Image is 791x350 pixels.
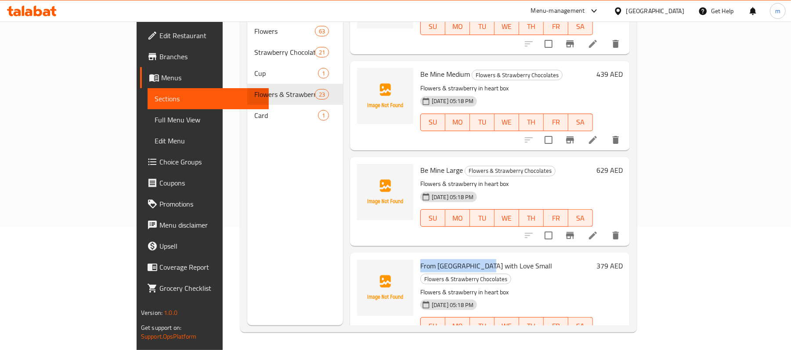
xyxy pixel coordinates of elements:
[140,46,269,67] a: Branches
[140,172,269,193] a: Coupons
[247,105,343,126] div: Card1
[470,209,495,227] button: TU
[539,131,558,149] span: Select to update
[544,18,568,35] button: FR
[445,317,470,335] button: MO
[424,20,442,33] span: SU
[159,30,262,41] span: Edit Restaurant
[588,39,598,49] a: Edit menu item
[572,212,589,225] span: SA
[159,51,262,62] span: Branches
[588,135,598,145] a: Edit menu item
[155,114,262,125] span: Full Menu View
[254,89,314,100] span: Flowers & Strawberry Chocolates
[605,225,626,246] button: delete
[445,209,470,227] button: MO
[420,317,445,335] button: SU
[523,212,540,225] span: TH
[472,70,562,80] span: Flowers & Strawberry Chocolates
[568,317,593,335] button: SA
[141,307,163,318] span: Version:
[421,274,511,284] span: Flowers & Strawberry Chocolates
[596,68,623,80] h6: 439 AED
[315,27,329,36] span: 63
[140,257,269,278] a: Coverage Report
[159,262,262,272] span: Coverage Report
[495,209,519,227] button: WE
[473,20,491,33] span: TU
[445,114,470,131] button: MO
[519,317,544,335] button: TH
[449,320,466,332] span: MO
[420,287,593,298] p: Flowers & strawberry in heart box
[547,320,565,332] span: FR
[148,109,269,130] a: Full Menu View
[473,212,491,225] span: TU
[544,317,568,335] button: FR
[547,20,565,33] span: FR
[568,114,593,131] button: SA
[148,88,269,109] a: Sections
[159,241,262,251] span: Upsell
[318,69,329,78] span: 1
[420,114,445,131] button: SU
[424,212,442,225] span: SU
[498,116,516,129] span: WE
[254,68,318,79] span: Cup
[315,26,329,36] div: items
[523,20,540,33] span: TH
[428,301,477,309] span: [DATE] 05:18 PM
[539,35,558,53] span: Select to update
[470,114,495,131] button: TU
[420,179,593,189] p: Flowers & strawberry in heart box
[159,157,262,167] span: Choice Groups
[315,47,329,57] div: items
[605,129,626,150] button: delete
[568,18,593,35] button: SA
[420,68,470,81] span: Be Mine Medium
[523,320,540,332] span: TH
[357,260,413,316] img: From Dubai with Love Small
[445,18,470,35] button: MO
[420,259,552,272] span: From [GEOGRAPHIC_DATA] with Love Small
[495,317,519,335] button: WE
[498,320,516,332] span: WE
[159,220,262,230] span: Menu disclaimer
[140,278,269,299] a: Grocery Checklist
[519,114,544,131] button: TH
[148,130,269,151] a: Edit Menu
[775,6,780,16] span: m
[495,114,519,131] button: WE
[588,230,598,241] a: Edit menu item
[140,25,269,46] a: Edit Restaurant
[318,110,329,121] div: items
[140,67,269,88] a: Menus
[140,236,269,257] a: Upsell
[164,307,177,318] span: 1.0.0
[140,193,269,214] a: Promotions
[140,151,269,172] a: Choice Groups
[596,164,623,176] h6: 629 AED
[472,70,563,80] div: Flowers & Strawberry Chocolates
[140,214,269,236] a: Menu disclaimer
[572,320,589,332] span: SA
[544,114,568,131] button: FR
[560,225,581,246] button: Branch-specific-item
[498,20,516,33] span: WE
[470,317,495,335] button: TU
[473,116,491,129] span: TU
[449,212,466,225] span: MO
[254,110,318,121] span: Card
[531,6,585,16] div: Menu-management
[626,6,684,16] div: [GEOGRAPHIC_DATA]
[495,18,519,35] button: WE
[428,97,477,105] span: [DATE] 05:18 PM
[547,116,565,129] span: FR
[155,93,262,104] span: Sections
[572,20,589,33] span: SA
[424,116,442,129] span: SU
[247,21,343,42] div: Flowers63
[159,178,262,188] span: Coupons
[420,83,593,94] p: Flowers & strawberry in heart box
[473,320,491,332] span: TU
